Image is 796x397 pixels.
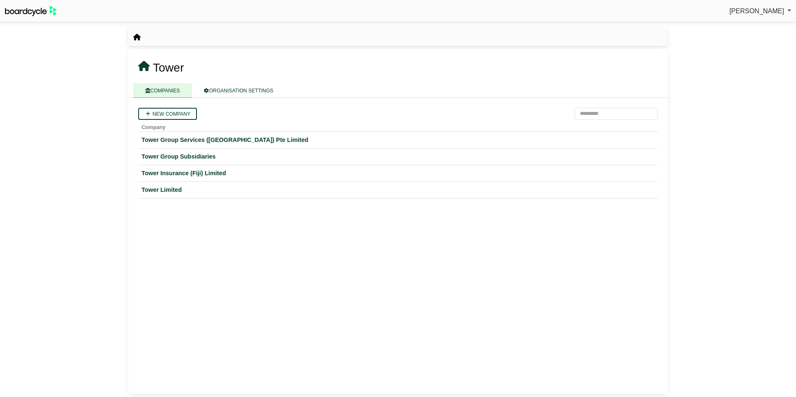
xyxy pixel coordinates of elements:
[142,185,654,195] a: Tower Limited
[138,108,197,120] a: New company
[142,169,654,178] a: Tower Insurance (Fiji) Limited
[142,152,654,161] a: Tower Group Subsidiaries
[153,61,184,74] span: Tower
[133,32,141,43] nav: breadcrumb
[142,135,654,145] a: Tower Group Services ([GEOGRAPHIC_DATA]) Pte Limited
[5,6,57,16] img: BoardcycleBlackGreen-aaafeed430059cb809a45853b8cf6d952af9d84e6e89e1f1685b34bfd5cb7d64.svg
[138,120,658,132] th: Company
[133,83,192,98] a: COMPANIES
[729,6,791,17] a: [PERSON_NAME]
[729,7,784,15] span: [PERSON_NAME]
[192,83,285,98] a: ORGANISATION SETTINGS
